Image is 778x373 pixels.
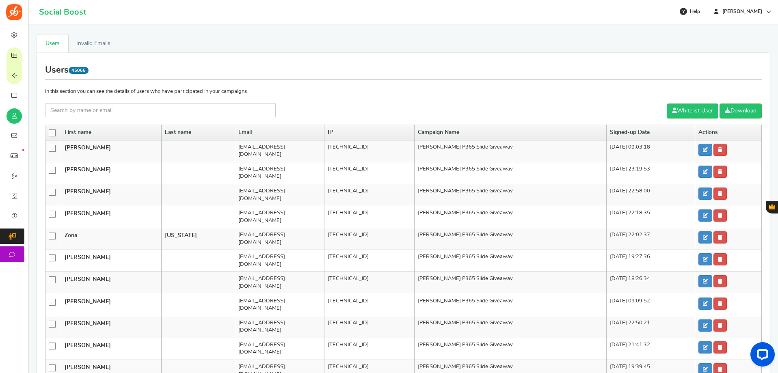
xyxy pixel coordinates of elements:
b: [US_STATE] [165,233,197,238]
b: [PERSON_NAME] [65,364,111,370]
td: [PERSON_NAME] P365 Slide Giveaway [414,184,606,206]
i: Delete user [718,367,722,372]
td: [TECHNICAL_ID] [324,316,414,338]
td: [DATE] 23:19:53 [606,162,695,184]
b: [PERSON_NAME] [65,343,111,348]
td: [EMAIL_ADDRESS][DOMAIN_NAME] [235,162,324,184]
td: [PERSON_NAME] P365 Slide Giveaway [414,162,606,184]
th: Actions [695,125,762,140]
td: [PERSON_NAME] P365 Slide Giveaway [414,206,606,228]
span: Gratisfaction [769,204,775,209]
a: Edit user [698,253,712,265]
th: Signed-up Date [606,125,695,140]
td: [DATE] 21:41:32 [606,338,695,360]
span: 45066 [69,67,89,74]
td: [DATE] 18:26:34 [606,272,695,294]
b: [PERSON_NAME] [65,254,111,260]
a: Edit user [698,166,712,178]
a: Invalid Emails [68,34,119,53]
b: [PERSON_NAME] [65,299,111,304]
b: [PERSON_NAME] [65,211,111,216]
th: Last name [161,125,235,140]
b: [PERSON_NAME] [65,189,111,194]
td: [TECHNICAL_ID] [324,140,414,162]
td: [TECHNICAL_ID] [324,250,414,272]
i: Delete user [718,257,722,262]
i: Delete user [718,191,722,196]
a: Edit user [698,231,712,244]
td: [DATE] 22:58:00 [606,184,695,206]
a: Edit user [698,319,712,332]
td: [EMAIL_ADDRESS][DOMAIN_NAME] [235,338,324,360]
td: [EMAIL_ADDRESS][DOMAIN_NAME] [235,316,324,338]
i: Delete user [718,169,722,174]
b: Zona [65,233,78,238]
td: [PERSON_NAME] P365 Slide Giveaway [414,316,606,338]
a: Users [37,34,68,53]
a: Edit user [698,275,712,287]
th: Campaign Name [414,125,606,140]
i: Delete user [718,323,722,328]
td: [PERSON_NAME] P365 Slide Giveaway [414,294,606,316]
a: Whitelist User [667,103,718,119]
td: [PERSON_NAME] P365 Slide Giveaway [414,338,606,360]
td: [DATE] 09:03:18 [606,140,695,162]
td: [TECHNICAL_ID] [324,272,414,294]
a: Edit user [698,144,712,156]
td: [DATE] 09:09:52 [606,294,695,316]
p: In this section you can see the details of users who have participated in your campaigns [45,88,762,95]
td: [TECHNICAL_ID] [324,294,414,316]
a: Edit user [698,341,712,354]
i: Delete user [718,213,722,218]
h1: Social Boost [39,8,86,17]
td: [DATE] 22:02:37 [606,228,695,250]
a: Edit user [698,209,712,222]
span: [PERSON_NAME] [719,8,765,15]
em: New [22,149,24,151]
td: [TECHNICAL_ID] [324,206,414,228]
a: Help [676,5,704,18]
b: [PERSON_NAME] [65,167,111,172]
td: [DATE] 19:27:36 [606,250,695,272]
a: Edit user [698,188,712,200]
i: Delete user [718,147,722,152]
img: Social Boost [6,4,22,20]
b: [PERSON_NAME] [65,276,111,282]
td: [TECHNICAL_ID] [324,162,414,184]
h1: Users [45,61,762,80]
b: [PERSON_NAME] [65,321,111,326]
b: [PERSON_NAME] [65,145,111,151]
td: [PERSON_NAME] P365 Slide Giveaway [414,250,606,272]
td: [TECHNICAL_ID] [324,338,414,360]
a: Edit user [698,298,712,310]
td: [TECHNICAL_ID] [324,184,414,206]
i: Delete user [718,235,722,240]
td: [EMAIL_ADDRESS][DOMAIN_NAME] [235,206,324,228]
td: [EMAIL_ADDRESS][DOMAIN_NAME] [235,184,324,206]
td: [EMAIL_ADDRESS][DOMAIN_NAME] [235,228,324,250]
i: Delete user [718,301,722,306]
td: [EMAIL_ADDRESS][DOMAIN_NAME] [235,294,324,316]
span: Help [688,8,700,15]
td: [PERSON_NAME] P365 Slide Giveaway [414,228,606,250]
td: [EMAIL_ADDRESS][DOMAIN_NAME] [235,140,324,162]
iframe: LiveChat chat widget [744,339,778,373]
input: Search by name or email [45,103,276,117]
td: [PERSON_NAME] P365 Slide Giveaway [414,140,606,162]
td: [DATE] 22:18:35 [606,206,695,228]
td: [PERSON_NAME] P365 Slide Giveaway [414,272,606,294]
th: First name [61,125,162,140]
td: [EMAIL_ADDRESS][DOMAIN_NAME] [235,250,324,272]
th: IP [324,125,414,140]
i: Delete user [718,279,722,284]
i: Delete user [718,345,722,350]
td: [DATE] 22:50:21 [606,316,695,338]
td: [EMAIL_ADDRESS][DOMAIN_NAME] [235,272,324,294]
th: Email [235,125,324,140]
a: Download [720,103,762,119]
td: [TECHNICAL_ID] [324,228,414,250]
button: Gratisfaction [766,201,778,213]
